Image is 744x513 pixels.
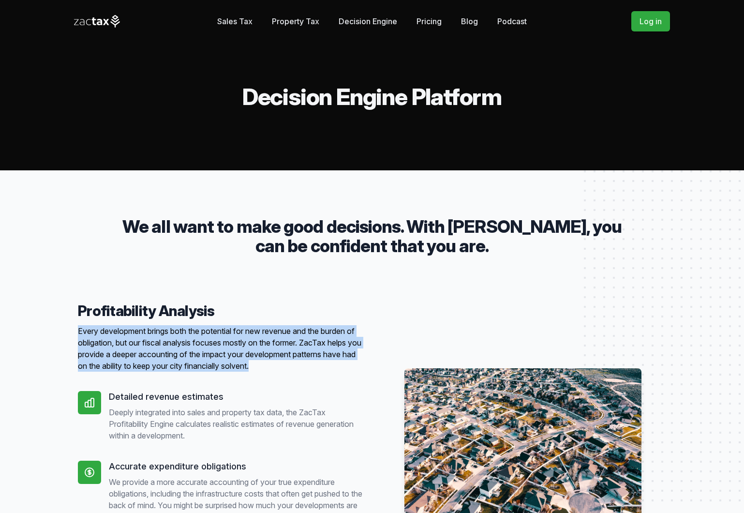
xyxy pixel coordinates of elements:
[78,325,364,372] p: Every development brings both the potential for new revenue and the burden of obligation, but our...
[109,461,364,472] h5: Accurate expenditure obligations
[109,217,635,256] p: We all want to make good decisions. With [PERSON_NAME], you can be confident that you are.
[272,12,319,31] a: Property Tax
[417,12,442,31] a: Pricing
[461,12,478,31] a: Blog
[631,11,670,31] a: Log in
[497,12,527,31] a: Podcast
[78,302,364,319] h4: Profitability Analysis
[109,391,364,403] h5: Detailed revenue estimates
[109,407,364,441] p: Deeply integrated into sales and property tax data, the ZacTax Profitability Engine calculates re...
[74,85,670,108] h2: Decision Engine Platform
[339,12,397,31] a: Decision Engine
[217,12,253,31] a: Sales Tax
